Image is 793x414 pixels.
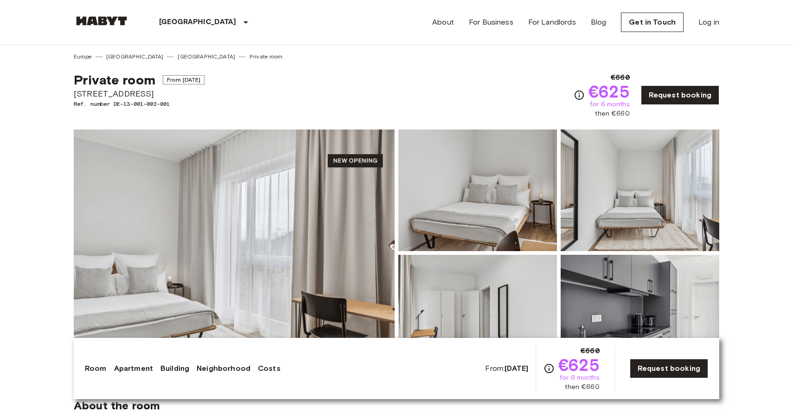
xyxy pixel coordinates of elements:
span: then €660 [595,109,629,118]
span: From: [485,363,528,374]
a: Private room [249,52,282,61]
span: About the room [74,399,719,413]
p: [GEOGRAPHIC_DATA] [159,17,237,28]
span: €660 [581,345,600,356]
img: Picture of unit DE-13-001-002-001 [561,255,719,376]
span: for 6 months [560,373,600,382]
a: [GEOGRAPHIC_DATA] [106,52,164,61]
a: Room [85,363,107,374]
span: €625 [558,356,600,373]
span: then €660 [565,382,599,392]
span: €625 [588,83,630,100]
a: Europe [74,52,92,61]
a: Building [160,363,189,374]
a: Request booking [630,359,708,378]
a: For Business [469,17,513,28]
a: Apartment [114,363,153,374]
a: Request booking [641,85,719,105]
b: [DATE] [505,364,528,373]
span: From [DATE] [163,75,205,84]
span: Ref. number DE-13-001-002-001 [74,100,205,108]
img: Picture of unit DE-13-001-002-001 [561,129,719,251]
a: Costs [258,363,281,374]
svg: Check cost overview for full price breakdown. Please note that discounts apply to new joiners onl... [574,90,585,101]
span: Private room [74,72,155,88]
img: Picture of unit DE-13-001-002-001 [398,129,557,251]
a: Log in [698,17,719,28]
span: [STREET_ADDRESS] [74,88,205,100]
span: for 6 months [590,100,630,109]
img: Marketing picture of unit DE-13-001-002-001 [74,129,395,376]
a: For Landlords [528,17,576,28]
a: About [432,17,454,28]
a: Get in Touch [621,13,684,32]
img: Habyt [74,16,129,26]
a: [GEOGRAPHIC_DATA] [178,52,235,61]
span: €660 [611,72,630,83]
svg: Check cost overview for full price breakdown. Please note that discounts apply to new joiners onl... [544,363,555,374]
a: Neighborhood [197,363,250,374]
a: Blog [591,17,607,28]
img: Picture of unit DE-13-001-002-001 [398,255,557,376]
